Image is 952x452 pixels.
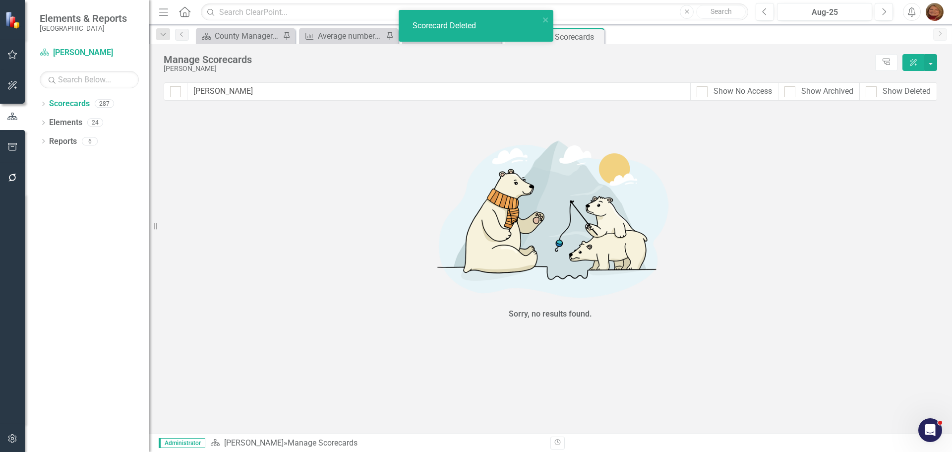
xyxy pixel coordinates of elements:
a: Reports [49,136,77,147]
div: Aug-25 [780,6,869,18]
img: ClearPoint Strategy [4,11,22,29]
button: close [542,14,549,25]
a: Average number of days for BOCC minutes to be approved by the BOCC and made available to the public. [301,30,383,42]
input: Filter Scorecards... [187,82,691,101]
a: Elements [49,117,82,129]
span: Elements & Reports [40,12,127,24]
small: [GEOGRAPHIC_DATA] [40,24,127,32]
div: 24 [87,119,103,127]
div: County Manager's Office [215,30,280,42]
div: 6 [82,137,98,145]
div: [PERSON_NAME] [164,65,870,72]
div: Average number of days for BOCC minutes to be approved by the BOCC and made available to the public. [318,30,383,42]
a: [PERSON_NAME] [40,47,139,59]
button: Search [696,5,746,19]
input: Search Below... [40,71,139,88]
span: Administrator [159,438,205,448]
div: Show Archived [801,86,853,97]
div: Sorry, no results found. [509,309,592,320]
div: 287 [95,100,114,108]
div: Manage Scorecards [164,54,870,65]
div: Manage Scorecards [524,31,602,43]
button: Aug-25 [777,3,872,21]
img: No results found [402,129,699,306]
a: County Manager's Office [198,30,280,42]
img: Katherine Haase [926,3,944,21]
div: Show No Access [714,86,772,97]
a: [PERSON_NAME] [224,438,284,448]
div: » Manage Scorecards [210,438,543,449]
a: Scorecards [49,98,90,110]
input: Search ClearPoint... [201,3,748,21]
iframe: Intercom live chat [918,418,942,442]
span: Search [711,7,732,15]
div: Scorecard Deleted [413,20,478,32]
div: Show Deleted [883,86,931,97]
